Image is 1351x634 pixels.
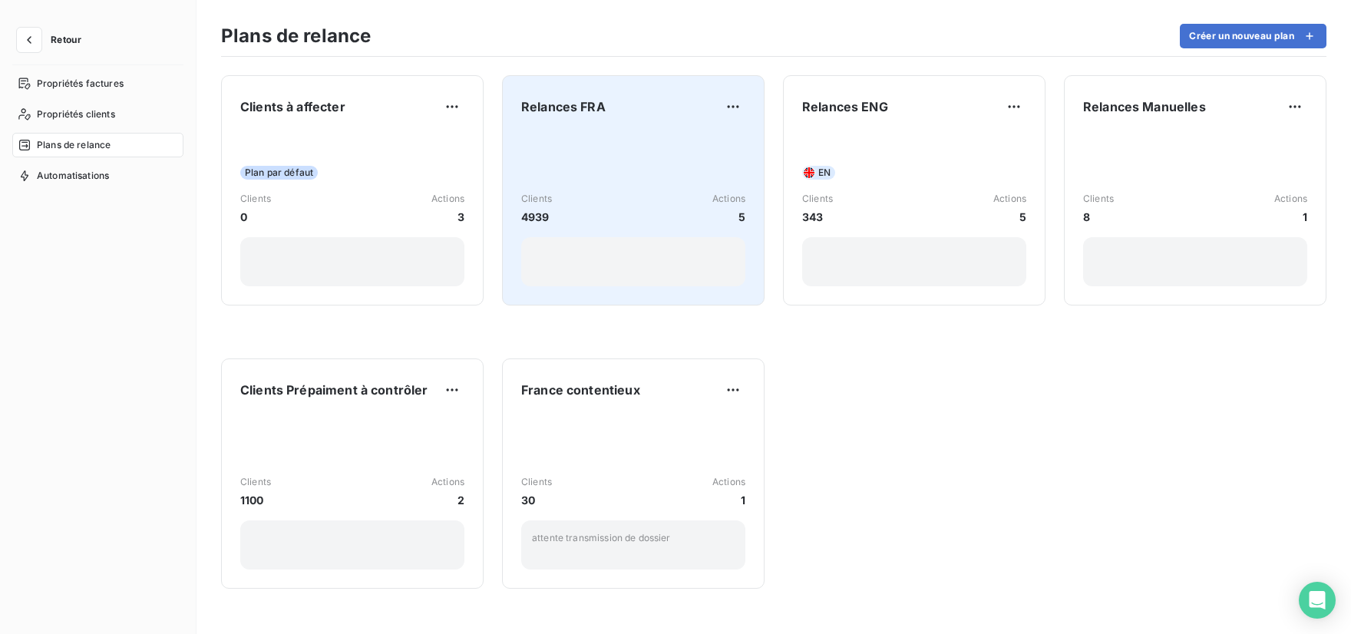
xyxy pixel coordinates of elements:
span: Actions [1274,192,1307,206]
span: Relances Manuelles [1083,97,1206,116]
span: Clients [240,475,271,489]
span: 2 [431,492,464,508]
span: Actions [993,192,1026,206]
span: 5 [712,209,745,225]
span: Relances ENG [802,97,888,116]
span: Clients à affecter [240,97,345,116]
span: 3 [431,209,464,225]
a: Propriétés clients [12,102,183,127]
span: 343 [802,209,833,225]
span: 30 [521,492,552,508]
p: attente transmission de dossier [532,531,735,545]
div: Open Intercom Messenger [1299,582,1336,619]
span: 1100 [240,492,271,508]
h3: Plans de relance [221,22,371,50]
span: 4939 [521,209,552,225]
a: Automatisations [12,163,183,188]
span: Automatisations [37,169,109,183]
span: Clients [1083,192,1114,206]
span: Clients [802,192,833,206]
span: Propriétés clients [37,107,115,121]
span: 1 [712,492,745,508]
span: EN [818,166,831,180]
span: 8 [1083,209,1114,225]
span: Plans de relance [37,138,111,152]
span: Actions [712,475,745,489]
span: Clients Prépaiment à contrôler [240,381,428,399]
span: Clients [521,475,552,489]
span: 1 [1274,209,1307,225]
a: Propriétés factures [12,71,183,96]
span: Clients [240,192,271,206]
a: Plans de relance [12,133,183,157]
span: Retour [51,35,81,45]
span: France contentieux [521,381,640,399]
span: Plan par défaut [240,166,318,180]
span: Propriétés factures [37,77,124,91]
span: Relances FRA [521,97,606,116]
button: Créer un nouveau plan [1180,24,1326,48]
span: Actions [712,192,745,206]
span: Clients [521,192,552,206]
span: 5 [993,209,1026,225]
span: 0 [240,209,271,225]
span: Actions [431,192,464,206]
button: Retour [12,28,94,52]
span: Actions [431,475,464,489]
